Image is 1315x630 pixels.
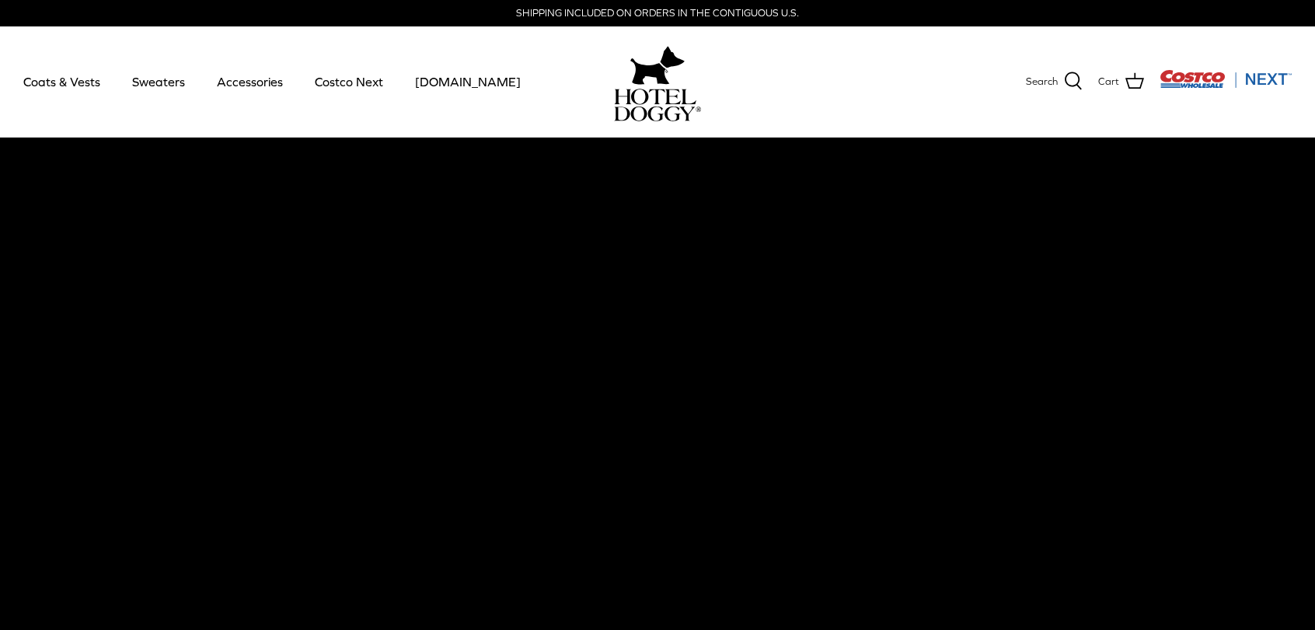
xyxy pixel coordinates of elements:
[1160,79,1292,91] a: Visit Costco Next
[1026,74,1058,90] span: Search
[301,55,397,108] a: Costco Next
[1098,72,1144,92] a: Cart
[1160,69,1292,89] img: Costco Next
[118,55,199,108] a: Sweaters
[614,42,701,121] a: hoteldoggy.com hoteldoggycom
[1098,74,1119,90] span: Cart
[9,55,114,108] a: Coats & Vests
[1026,72,1083,92] a: Search
[401,55,535,108] a: [DOMAIN_NAME]
[614,89,701,121] img: hoteldoggycom
[630,42,685,89] img: hoteldoggy.com
[203,55,297,108] a: Accessories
